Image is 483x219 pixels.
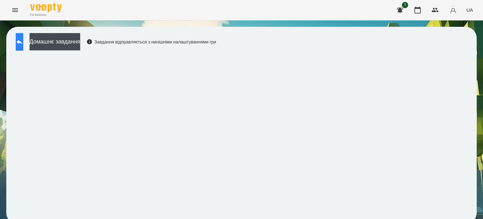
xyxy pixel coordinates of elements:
div: Завдання відправляється з нинішніми налаштуваннями гри [86,39,216,45]
span: UA [466,7,473,13]
span: For Business [30,13,62,17]
span: 1 [402,2,408,8]
button: Домашнє завдання [30,33,80,50]
button: Menu [8,3,23,18]
button: UA [464,4,475,16]
img: Voopty Logo [30,3,62,12]
img: avatar_s.png [449,6,458,14]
